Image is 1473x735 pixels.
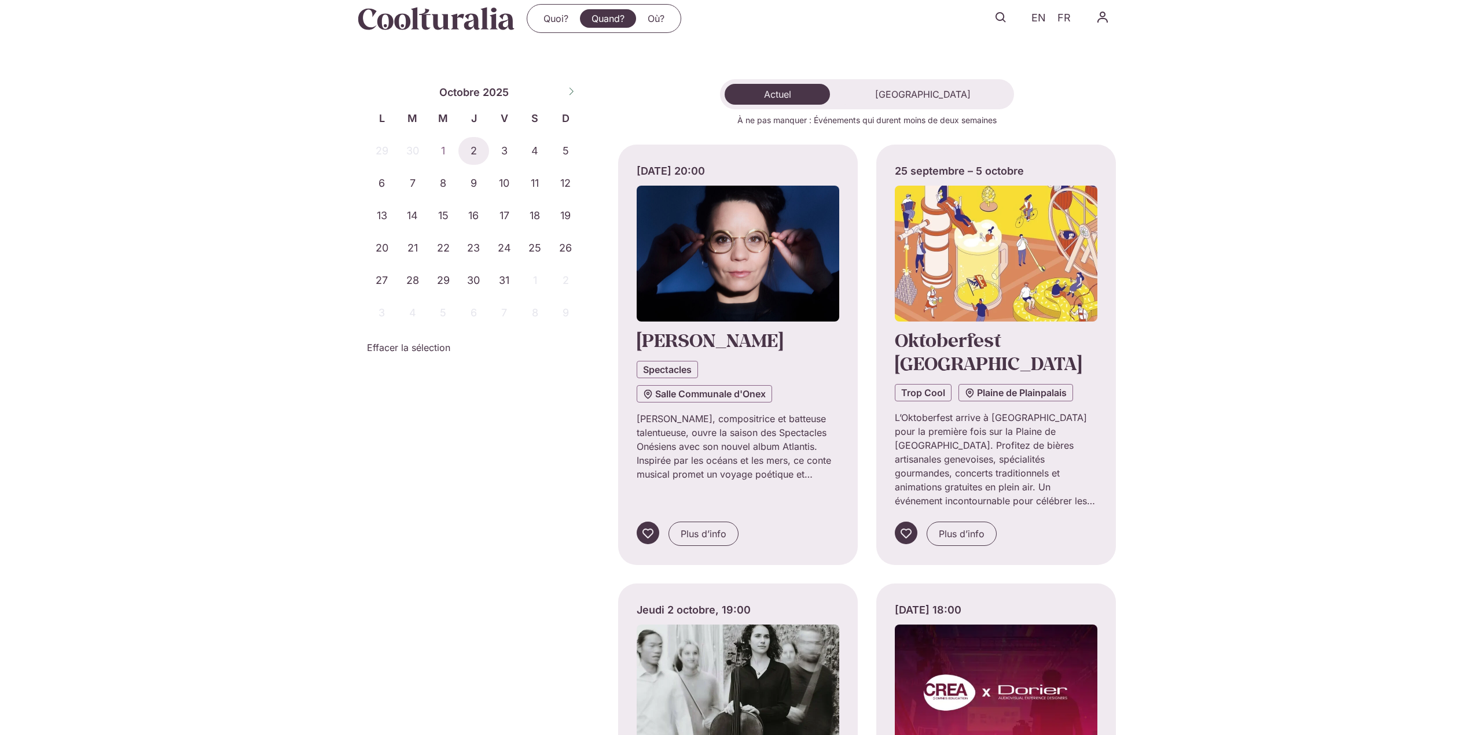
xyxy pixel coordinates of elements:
span: Octobre 28, 2025 [397,267,428,294]
span: Novembre 1, 2025 [520,267,550,294]
span: V [489,110,520,126]
span: M [397,110,428,126]
span: Octobre 1, 2025 [428,137,458,165]
span: Septembre 29, 2025 [367,137,398,165]
p: L’Oktoberfest arrive à [GEOGRAPHIC_DATA] pour la première fois sur la Plaine de [GEOGRAPHIC_DATA]... [895,411,1097,508]
span: Novembre 5, 2025 [428,299,458,327]
div: [DATE] 18:00 [895,602,1097,618]
span: Octobre 20, 2025 [367,234,398,262]
nav: Menu [1089,4,1116,31]
img: Coolturalia - Anne Paceo [637,186,839,322]
span: Novembre 3, 2025 [367,299,398,327]
span: Octobre 3, 2025 [489,137,520,165]
div: Jeudi 2 octobre, 19:00 [637,602,839,618]
div: [DATE] 20:00 [637,163,839,179]
span: Actuel [764,88,791,100]
span: Septembre 30, 2025 [397,137,428,165]
p: À ne pas manquer : Événements qui durent moins de deux semaines [618,114,1116,126]
nav: Menu [532,9,676,28]
span: Octobre 18, 2025 [520,202,550,230]
span: FR [1057,12,1071,24]
span: Octobre 22, 2025 [428,234,458,262]
span: D [550,110,581,126]
span: Octobre 9, 2025 [458,169,489,197]
a: Où? [636,9,676,28]
span: Octobre 27, 2025 [367,267,398,294]
a: [PERSON_NAME] [637,328,783,352]
span: Octobre 8, 2025 [428,169,458,197]
a: Plus d’info [927,522,997,546]
span: Octobre 17, 2025 [489,202,520,230]
a: Quoi? [532,9,580,28]
span: Novembre 7, 2025 [489,299,520,327]
span: EN [1031,12,1046,24]
span: S [520,110,550,126]
span: Octobre 12, 2025 [550,169,581,197]
span: Plus d’info [681,527,726,541]
span: Octobre 31, 2025 [489,267,520,294]
span: Octobre [439,84,480,100]
span: Octobre 13, 2025 [367,202,398,230]
span: Octobre 21, 2025 [397,234,428,262]
span: Octobre 2, 2025 [458,137,489,165]
a: Plaine de Plainpalais [958,384,1073,401]
span: Octobre 15, 2025 [428,202,458,230]
span: Octobre 30, 2025 [458,267,489,294]
span: J [458,110,489,126]
span: Octobre 26, 2025 [550,234,581,262]
span: Octobre 7, 2025 [397,169,428,197]
span: Octobre 25, 2025 [520,234,550,262]
span: Octobre 24, 2025 [489,234,520,262]
span: Novembre 8, 2025 [520,299,550,327]
span: Octobre 29, 2025 [428,267,458,294]
span: [GEOGRAPHIC_DATA] [875,88,971,100]
a: Salle Communale d'Onex [637,385,772,402]
span: Octobre 10, 2025 [489,169,520,197]
span: Octobre 23, 2025 [458,234,489,262]
a: Oktoberfest [GEOGRAPHIC_DATA] [895,328,1082,375]
span: Octobre 11, 2025 [520,169,550,197]
span: Novembre 4, 2025 [397,299,428,327]
a: Plus d’info [668,522,739,546]
a: Trop Cool [895,384,952,401]
span: Octobre 6, 2025 [367,169,398,197]
span: M [428,110,458,126]
span: Octobre 16, 2025 [458,202,489,230]
a: Quand? [580,9,636,28]
p: [PERSON_NAME], compositrice et batteuse talentueuse, ouvre la saison des Spectacles Onésiens avec... [637,412,839,481]
span: Plus d’info [939,527,985,541]
span: Octobre 14, 2025 [397,202,428,230]
div: 25 septembre – 5 octobre [895,163,1097,179]
span: Novembre 2, 2025 [550,267,581,294]
a: Spectacles [637,361,698,378]
a: Effacer la sélection [367,341,450,354]
span: Octobre 19, 2025 [550,202,581,230]
span: Novembre 9, 2025 [550,299,581,327]
span: Novembre 6, 2025 [458,299,489,327]
span: Octobre 5, 2025 [550,137,581,165]
a: FR [1052,10,1077,27]
span: 2025 [483,84,509,100]
button: Permuter le menu [1089,4,1116,31]
span: L [367,110,398,126]
span: Octobre 4, 2025 [520,137,550,165]
a: EN [1026,10,1052,27]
